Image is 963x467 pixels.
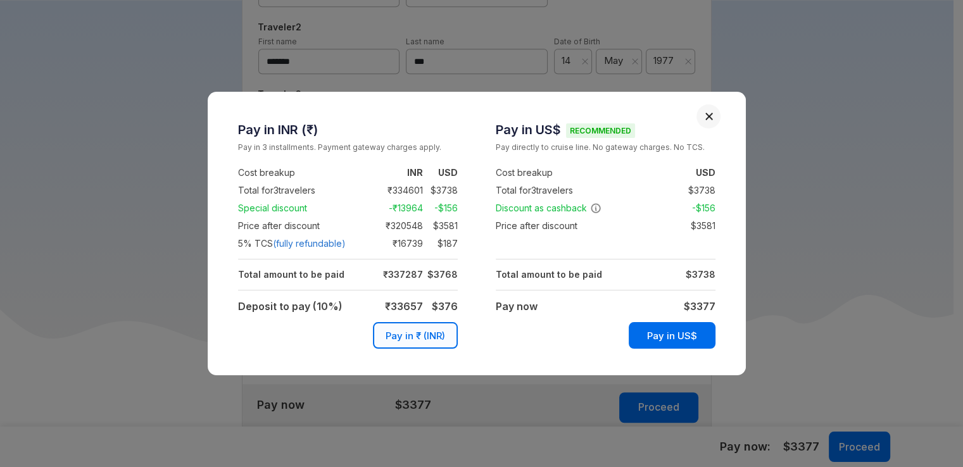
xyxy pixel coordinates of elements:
strong: INR [407,167,423,178]
td: $ 3581 [681,218,715,233]
strong: USD [438,167,458,178]
strong: ₹ 337287 [383,269,423,280]
td: $ 3581 [423,218,458,233]
button: Pay in ₹ (INR) [373,322,458,349]
td: $ 3738 [423,183,458,198]
td: $ 187 [423,236,458,251]
strong: Total amount to be paid [238,269,344,280]
strong: Pay now [496,300,538,313]
button: Close [705,112,714,121]
td: ₹ 334601 [370,183,423,198]
td: Special discount [238,199,370,217]
td: 5 % TCS [238,235,370,252]
strong: $ 3768 [427,269,458,280]
td: -₹ 13964 [370,201,423,216]
h3: Pay in INR (₹) [238,122,458,137]
strong: Total amount to be paid [496,269,602,280]
td: Total for 3 travelers [238,182,370,199]
td: -$ 156 [423,201,458,216]
strong: Deposit to pay (10%) [238,300,343,313]
small: Pay directly to cruise line. No gateway charges. No TCS. [496,141,715,154]
td: ₹ 16739 [370,236,423,251]
td: $ 3738 [681,183,715,198]
td: ₹ 320548 [370,218,423,233]
strong: $ 376 [432,300,458,313]
td: Price after discount [496,217,627,235]
td: -$ 156 [681,201,715,216]
strong: ₹ 33657 [385,300,423,313]
small: Pay in 3 installments. Payment gateway charges apply. [238,141,458,154]
td: Cost breakup [238,164,370,182]
strong: USD [696,167,715,178]
strong: $ 3738 [686,269,715,280]
strong: $ 3377 [684,300,715,313]
span: Recommended [566,123,635,138]
td: Price after discount [238,217,370,235]
td: Total for 3 travelers [496,182,627,199]
h3: Pay in US$ [496,122,715,137]
button: Pay in US$ [629,322,715,349]
td: Cost breakup [496,164,627,182]
span: Discount as cashback [496,202,601,215]
span: (fully refundable) [273,237,346,250]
